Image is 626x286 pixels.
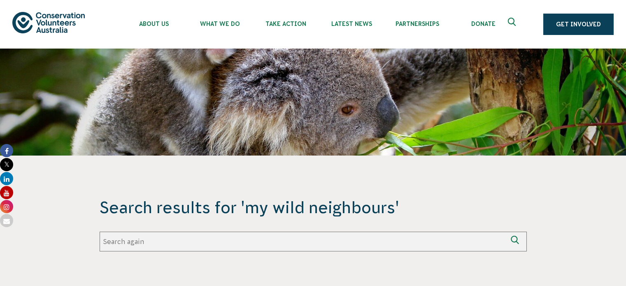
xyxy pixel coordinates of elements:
span: Latest News [319,21,384,27]
span: What We Do [187,21,253,27]
span: Take Action [253,21,319,27]
button: Expand search box Close search box [503,14,523,34]
span: Expand search box [508,18,518,31]
span: About Us [121,21,187,27]
a: Get Involved [543,14,614,35]
img: logo.svg [12,12,85,33]
span: Partnerships [384,21,450,27]
input: Search again [100,232,507,251]
span: Donate [450,21,516,27]
span: Search results for 'my wild neighbours' [100,197,527,218]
